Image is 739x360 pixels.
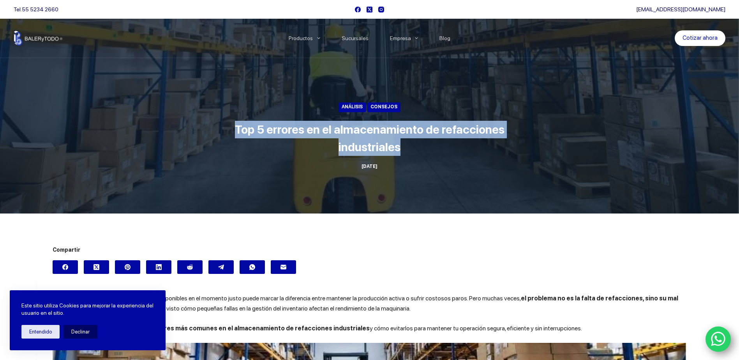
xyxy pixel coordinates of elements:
[339,102,366,112] a: Análisis
[355,7,361,12] a: Facebook
[22,6,58,12] a: 55 5234 2660
[21,302,154,317] p: Este sitio utiliza Cookies para mejorar la experiencia del usuario en el sitio.
[145,305,411,312] span: , hemos visto cómo pequeñas fallas en la gestión del inventario afectan el rendimiento de la maqu...
[370,325,582,332] span: y cómo evitarlos para mantener tu operación segura, eficiente y sin interrupciones.
[240,260,265,274] a: WhatsApp
[636,6,725,12] a: [EMAIL_ADDRESS][DOMAIN_NAME]
[177,260,203,274] a: Reddit
[367,7,372,12] a: X (Twitter)
[53,260,78,274] a: Facebook
[278,19,461,58] nav: Menu Principal
[271,260,296,274] a: Correo electrónico
[84,260,109,274] a: X (Twitter)
[14,6,58,12] span: Tel.
[146,260,171,274] a: LinkedIn
[705,326,731,352] a: WhatsApp
[367,102,400,112] a: Consejos
[14,31,62,46] img: Balerytodo
[208,260,234,274] a: Telegram
[63,325,97,339] button: Declinar
[53,295,521,302] span: En el mundo industrial, tener refacciones disponibles en el momento justo puede marcar la diferen...
[115,260,140,274] a: Pinterest
[378,7,384,12] a: Instagram
[53,245,686,254] span: Compartir
[146,325,370,332] b: 5 errores más comunes en el almacenamiento de refacciones industriales
[675,30,725,46] a: Cotizar ahora
[224,121,516,156] h1: Top 5 errores en el almacenamiento de refacciones industriales
[362,164,377,169] time: [DATE]
[21,325,60,339] button: Entendido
